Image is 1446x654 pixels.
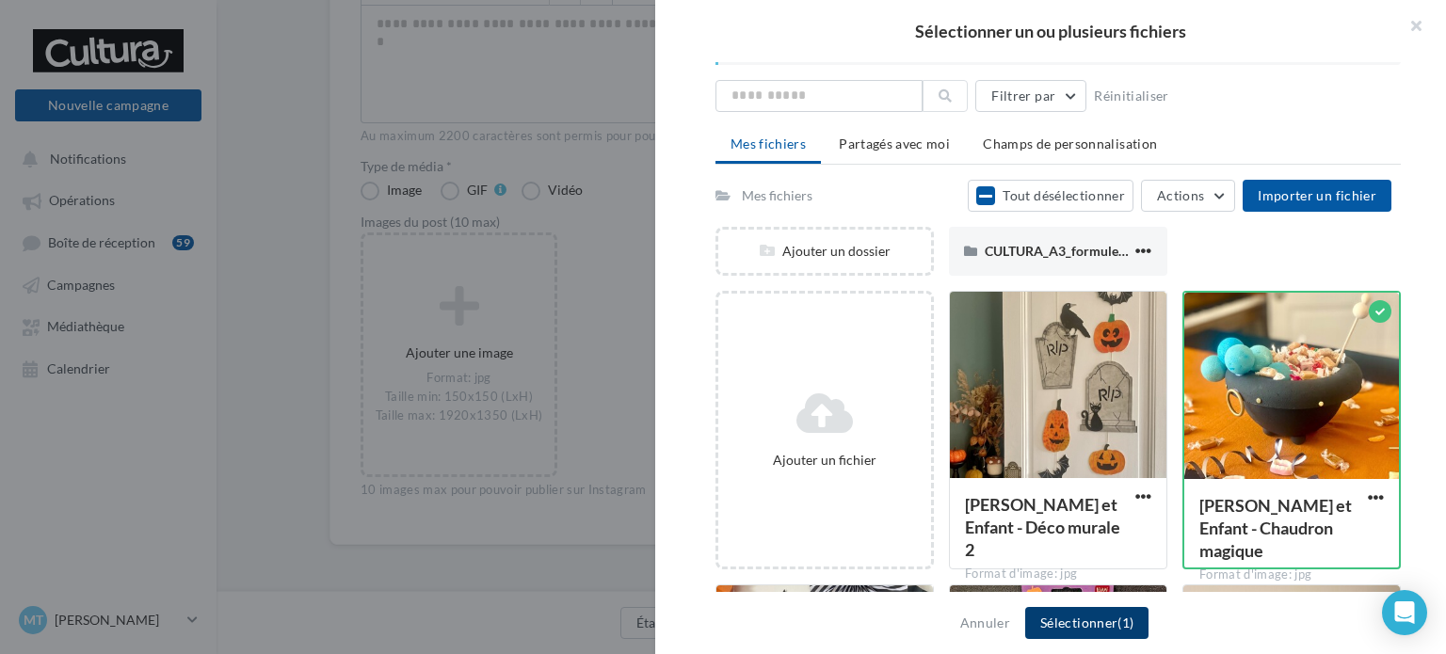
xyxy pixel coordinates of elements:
span: Eveil et Enfant - Chaudron magique [1199,495,1352,561]
h2: Sélectionner un ou plusieurs fichiers [685,23,1416,40]
button: Réinitialiser [1086,85,1177,107]
div: Ajouter un dossier [718,242,931,261]
div: Mes fichiers [742,186,812,205]
span: Actions [1157,187,1204,203]
button: Importer un fichier [1243,180,1391,212]
button: Tout désélectionner [968,180,1133,212]
div: Format d'image: jpg [1199,566,1384,583]
span: Importer un fichier [1258,187,1376,203]
button: Annuler [953,612,1018,634]
div: Open Intercom Messenger [1382,590,1427,635]
span: Eveil et Enfant - Déco murale 2 [965,494,1120,560]
span: Mes fichiers [731,136,806,152]
button: Sélectionner(1) [1025,607,1149,639]
button: Actions [1141,180,1235,212]
div: Format d'image: jpg [965,566,1151,582]
span: Champs de personnalisation [983,136,1157,152]
span: CULTURA_A3_formule_anniversaire_plongeoir1 (1) (1) [985,243,1302,259]
div: Ajouter un fichier [726,451,924,470]
span: (1) [1117,614,1133,630]
span: Partagés avec moi [839,136,950,152]
button: Filtrer par [975,80,1086,112]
